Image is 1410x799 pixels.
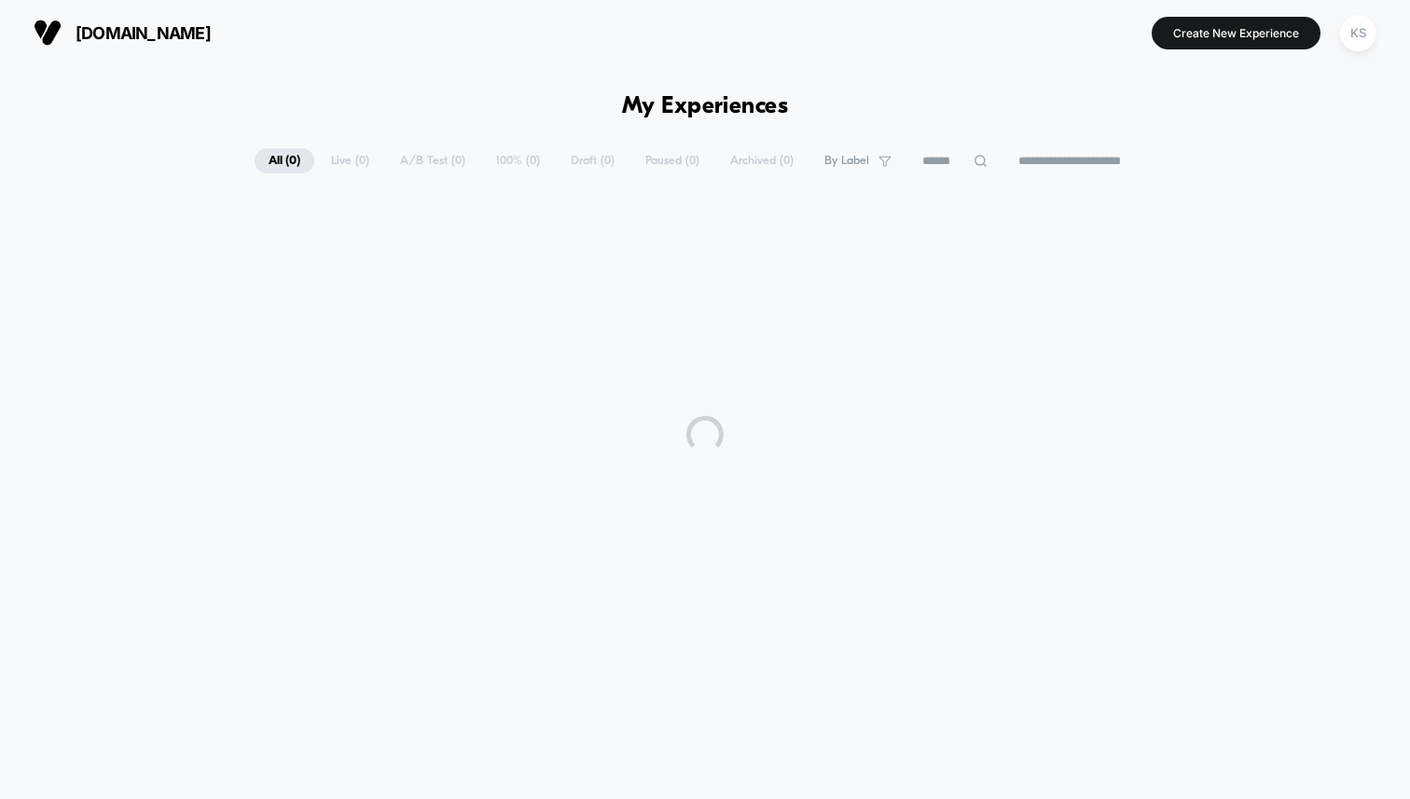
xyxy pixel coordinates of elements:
span: All ( 0 ) [255,148,314,173]
img: Visually logo [34,19,62,47]
span: By Label [824,154,869,168]
button: Create New Experience [1152,17,1320,49]
h1: My Experiences [622,93,789,120]
span: [DOMAIN_NAME] [76,23,211,43]
div: KS [1340,15,1376,51]
button: KS [1334,14,1382,52]
button: [DOMAIN_NAME] [28,18,216,48]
